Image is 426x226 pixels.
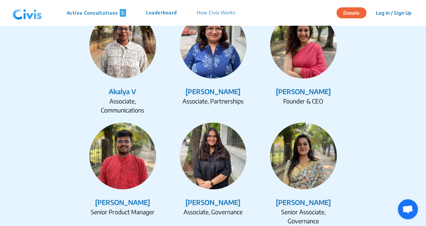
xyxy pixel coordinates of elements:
[80,123,165,225] a: Atharva Joshi[PERSON_NAME]Senior Product Manager
[146,9,177,17] p: Leaderboard
[270,96,337,105] div: Founder & CEO
[270,12,337,78] img: Antaraa Vasudev
[180,207,247,216] div: Associate, Governance
[337,9,372,16] a: Donate
[180,123,247,189] img: Gargi Surana
[80,12,165,115] a: Akalya VAkalya VAssociate, Communications
[89,12,156,78] img: Akalya V
[89,123,156,189] img: Atharva Joshi
[89,207,156,216] div: Senior Product Manager
[261,197,346,207] div: [PERSON_NAME]
[197,9,236,17] p: How Civis Works
[261,86,346,96] div: [PERSON_NAME]
[270,123,337,189] img: Hetvi Chheda
[398,199,418,219] div: Open chat
[261,123,346,225] a: Hetvi Chheda[PERSON_NAME]Senior Associate, Governance
[89,96,156,115] div: Associate, Communications
[80,197,165,207] div: [PERSON_NAME]
[170,197,256,207] div: [PERSON_NAME]
[120,9,126,17] span: 5
[372,8,416,18] button: Log In / Sign Up
[180,12,247,78] img: Alaksha Dhakite
[337,7,367,18] button: Donate
[170,123,256,225] a: Gargi Surana[PERSON_NAME]Associate, Governance
[80,86,165,96] div: Akalya V
[261,12,346,115] a: Antaraa Vasudev[PERSON_NAME]Founder & CEO
[170,86,256,96] div: [PERSON_NAME]
[170,12,256,115] a: Alaksha Dhakite[PERSON_NAME]Associate, Partnerships
[67,9,126,17] p: Active Consultations
[10,3,45,23] img: navlogo.png
[270,207,337,225] div: Senior Associate, Governance
[180,96,247,105] div: Associate, Partnerships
